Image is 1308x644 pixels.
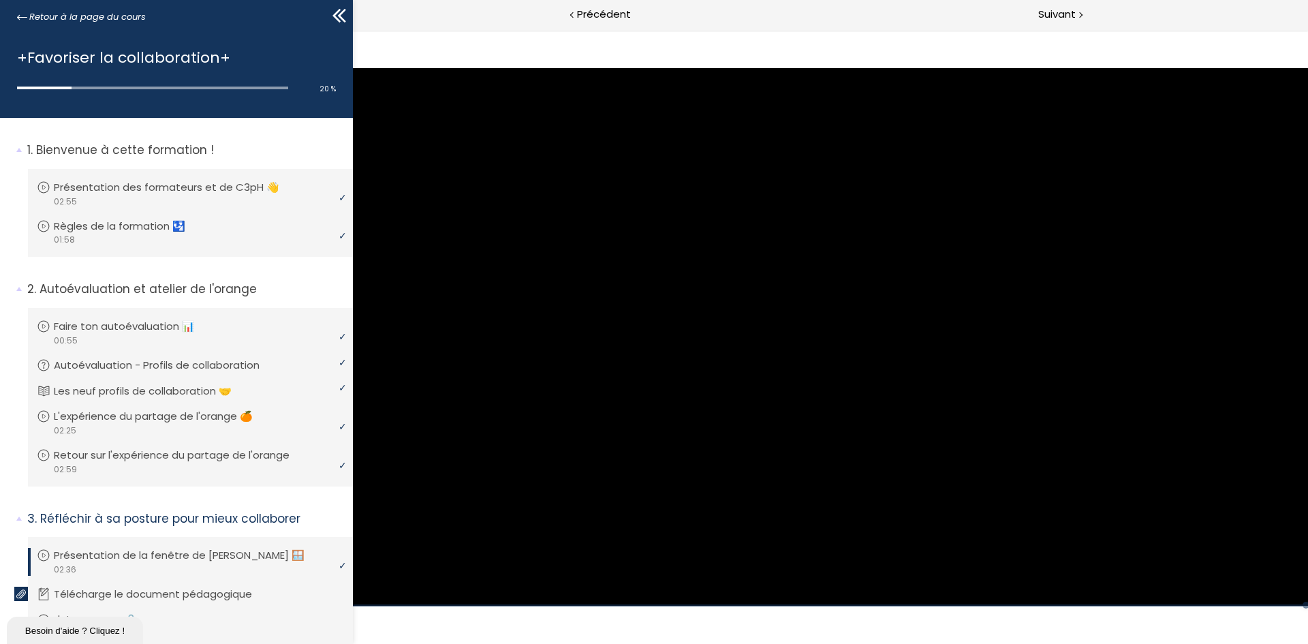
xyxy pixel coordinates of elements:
span: 02:55 [53,196,77,208]
a: Retour à la page du cours [17,10,146,25]
p: Retour sur l'expérience du partage de l'orange [54,448,310,463]
p: Règles de la formation 🛂 [54,219,206,234]
p: Faire ton autoévaluation 📊 [54,319,215,334]
span: 01:58 [53,234,75,246]
p: Télécharge le document pédagogique [54,587,272,602]
p: Autoévaluation et atelier de l'orange [27,281,343,298]
p: Réfléchir à sa posture pour mieux collaborer [27,510,343,527]
p: Présentation des formateurs et de C3pH 👋 [54,180,300,195]
span: Précédent [577,6,631,23]
span: 2. [27,281,36,298]
h1: +Favoriser la collaboration+ [17,46,329,70]
p: Autoévaluation - Profils de collaboration [54,358,280,373]
p: Présentation de la fenêtre de [PERSON_NAME] 🪟 [54,548,325,563]
span: 02:25 [53,425,76,437]
span: 3. [27,510,37,527]
span: 20 % [320,84,336,94]
span: 1. [27,142,33,159]
span: 02:59 [53,463,77,476]
p: Bienvenue à cette formation ! [27,142,343,159]
p: Les neuf profils de collaboration 🤝 [54,384,252,399]
p: L'expérience du partage de l'orange 🍊 [54,409,273,424]
span: Suivant [1038,6,1076,23]
iframe: chat widget [7,614,146,644]
span: Retour à la page du cours [29,10,146,25]
span: 02:36 [53,564,76,576]
span: 00:55 [53,335,78,347]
